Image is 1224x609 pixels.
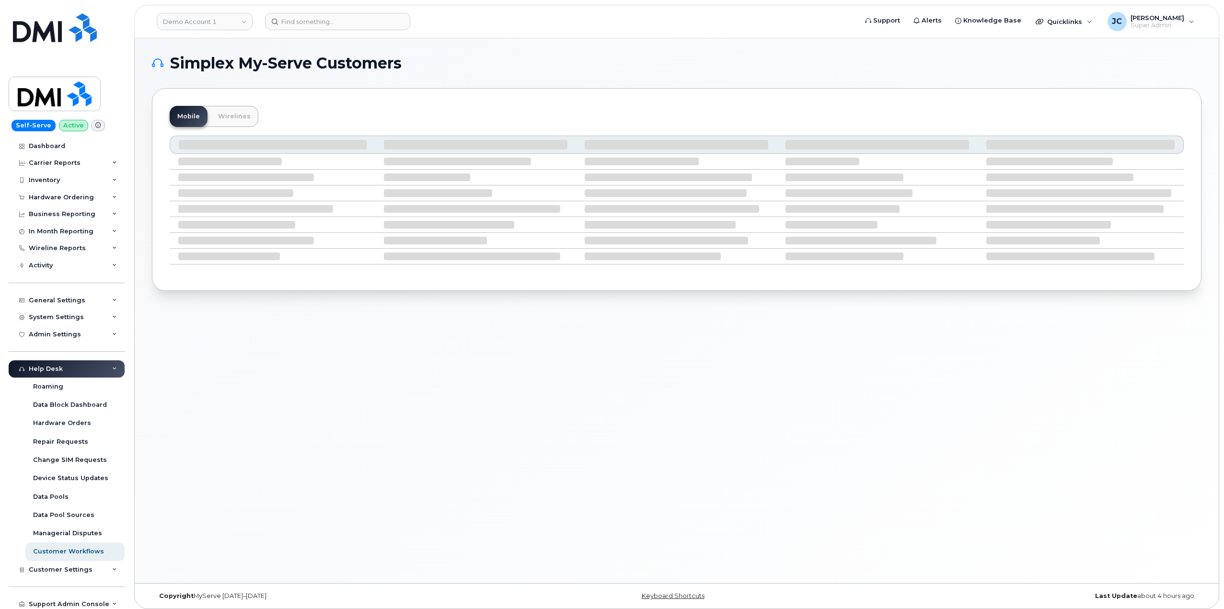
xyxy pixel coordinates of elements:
div: MyServe [DATE]–[DATE] [152,592,502,600]
a: Keyboard Shortcuts [642,592,704,599]
strong: Copyright [159,592,194,599]
strong: Last Update [1095,592,1137,599]
a: Mobile [170,106,208,127]
a: Wirelines [210,106,258,127]
div: about 4 hours ago [852,592,1201,600]
span: Simplex My-Serve Customers [170,56,402,70]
